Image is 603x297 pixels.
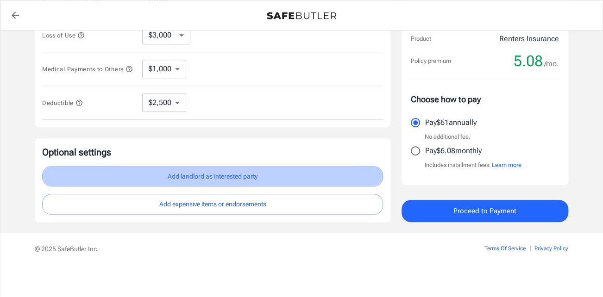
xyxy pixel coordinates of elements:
button: Medical Payments to Others [42,63,133,74]
p: © 2025 SafeButler Inc. [35,244,432,254]
p: Product [411,34,431,43]
a: back to quotes [6,6,25,25]
p: Includes installment fees. [425,161,521,170]
button: Deductible [42,97,83,108]
button: Proceed to Payment [402,200,568,222]
button: Add expensive items or endorsements [42,194,383,215]
a: Terms Of Service [484,245,526,252]
a: Privacy Policy [534,245,568,252]
span: Medical Payments to Others [42,66,133,73]
p: Optional settings [42,146,383,159]
span: 5.08 [514,52,543,70]
button: Loss of Use [42,30,85,41]
span: Proceed to Payment [453,205,516,217]
span: Loss of Use [42,32,85,39]
p: Pay $6.08 monthly [425,145,482,156]
span: Deductible [42,99,83,106]
button: Learn more [492,161,521,170]
span: | [529,245,531,252]
p: Renters Insurance [499,33,559,44]
p: Policy premium [411,56,451,66]
p: Choose how to pay [411,93,559,105]
p: No additional fee. [425,132,471,142]
p: Pay $61 annually [425,117,477,128]
button: Add landlord as interested party [42,166,383,187]
span: /mo. [544,57,559,70]
img: Back to quotes [267,12,336,19]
